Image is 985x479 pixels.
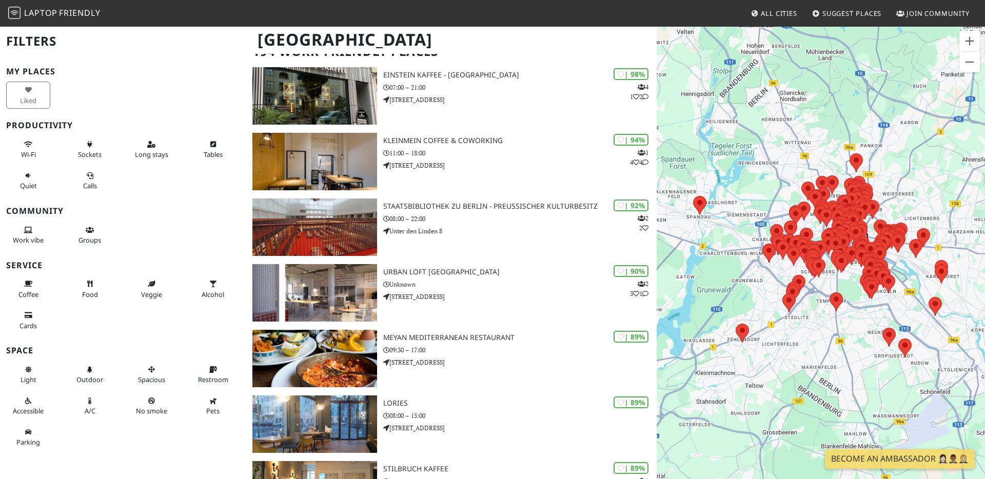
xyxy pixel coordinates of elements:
[68,392,112,420] button: A/C
[383,148,657,158] p: 11:00 – 18:00
[6,275,50,303] button: Coffee
[68,275,112,303] button: Food
[6,26,240,57] h2: Filters
[68,222,112,249] button: Groups
[136,406,167,415] span: Smoke free
[13,235,44,245] span: People working
[198,375,228,384] span: Restroom
[246,330,657,387] a: Meyan Mediterranean Restaurant | 89% Meyan Mediterranean Restaurant 09:30 – 17:00 [STREET_ADDRESS]
[68,136,112,163] button: Sockets
[191,361,235,388] button: Restroom
[383,423,657,433] p: [STREET_ADDRESS]
[202,290,224,299] span: Alcohol
[83,181,97,190] span: Video/audio calls
[246,264,657,322] a: URBAN LOFT Berlin | 90% 231 URBAN LOFT [GEOGRAPHIC_DATA] Unknown [STREET_ADDRESS]
[383,357,657,367] p: [STREET_ADDRESS]
[8,7,21,19] img: LaptopFriendly
[252,198,377,256] img: Staatsbibliothek zu Berlin - Preußischer Kulturbesitz
[614,396,648,408] div: | 89%
[252,330,377,387] img: Meyan Mediterranean Restaurant
[383,345,657,355] p: 09:30 – 17:00
[6,424,50,451] button: Parking
[746,4,801,23] a: All Cities
[252,264,377,322] img: URBAN LOFT Berlin
[204,150,223,159] span: Work-friendly tables
[6,206,240,216] h3: Community
[20,181,37,190] span: Quiet
[8,5,101,23] a: LaptopFriendly LaptopFriendly
[383,292,657,302] p: [STREET_ADDRESS]
[135,150,168,159] span: Long stays
[129,275,173,303] button: Veggie
[82,290,98,299] span: Food
[6,307,50,334] button: Cards
[383,333,657,342] h3: Meyan Mediterranean Restaurant
[614,199,648,211] div: | 92%
[252,395,377,453] img: Lories
[614,462,648,474] div: | 89%
[13,406,44,415] span: Accessible
[129,136,173,163] button: Long stays
[21,150,36,159] span: Stable Wi-Fi
[191,275,235,303] button: Alcohol
[6,167,50,194] button: Quiet
[383,161,657,170] p: [STREET_ADDRESS]
[141,290,162,299] span: Veggie
[638,213,648,233] p: 2 2
[383,399,657,408] h3: Lories
[383,226,657,236] p: Unter den Linden 8
[6,121,240,130] h3: Productivity
[249,26,655,54] h1: [GEOGRAPHIC_DATA]
[24,7,57,18] span: Laptop
[6,222,50,249] button: Work vibe
[6,392,50,420] button: Accessible
[6,261,240,270] h3: Service
[138,375,165,384] span: Spacious
[78,235,101,245] span: Group tables
[383,268,657,276] h3: URBAN LOFT [GEOGRAPHIC_DATA]
[383,83,657,92] p: 07:00 – 21:00
[191,392,235,420] button: Pets
[383,202,657,211] h3: Staatsbibliothek zu Berlin - Preußischer Kulturbesitz
[630,148,648,167] p: 1 4 4
[18,290,38,299] span: Coffee
[68,167,112,194] button: Calls
[383,214,657,224] p: 08:00 – 22:00
[78,150,102,159] span: Power sockets
[76,375,103,384] span: Outdoor area
[614,68,648,80] div: | 98%
[383,465,657,473] h3: Stilbruch Kaffee
[246,67,657,125] a: Einstein Kaffee - Charlottenburg | 98% 412 Einstein Kaffee - [GEOGRAPHIC_DATA] 07:00 – 21:00 [STR...
[959,31,980,51] button: Zoom in
[383,95,657,105] p: [STREET_ADDRESS]
[191,136,235,163] button: Tables
[252,67,377,125] img: Einstein Kaffee - Charlottenburg
[16,437,40,447] span: Parking
[614,331,648,343] div: | 89%
[383,411,657,421] p: 08:00 – 15:00
[822,9,882,18] span: Suggest Places
[6,67,240,76] h3: My Places
[383,136,657,145] h3: KleinMein Coffee & Coworking
[68,361,112,388] button: Outdoor
[6,361,50,388] button: Light
[19,321,37,330] span: Credit cards
[959,52,980,72] button: Zoom out
[129,392,173,420] button: No smoke
[246,133,657,190] a: KleinMein Coffee & Coworking | 94% 144 KleinMein Coffee & Coworking 11:00 – 18:00 [STREET_ADDRESS]
[206,406,220,415] span: Pet friendly
[614,134,648,146] div: | 94%
[6,136,50,163] button: Wi-Fi
[252,133,377,190] img: KleinMein Coffee & Coworking
[761,9,797,18] span: All Cities
[59,7,100,18] span: Friendly
[85,406,95,415] span: Air conditioned
[383,71,657,79] h3: Einstein Kaffee - [GEOGRAPHIC_DATA]
[907,9,970,18] span: Join Community
[246,395,657,453] a: Lories | 89% Lories 08:00 – 15:00 [STREET_ADDRESS]
[614,265,648,277] div: | 90%
[6,346,240,355] h3: Space
[892,4,974,23] a: Join Community
[246,198,657,256] a: Staatsbibliothek zu Berlin - Preußischer Kulturbesitz | 92% 22 Staatsbibliothek zu Berlin - Preuß...
[129,361,173,388] button: Spacious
